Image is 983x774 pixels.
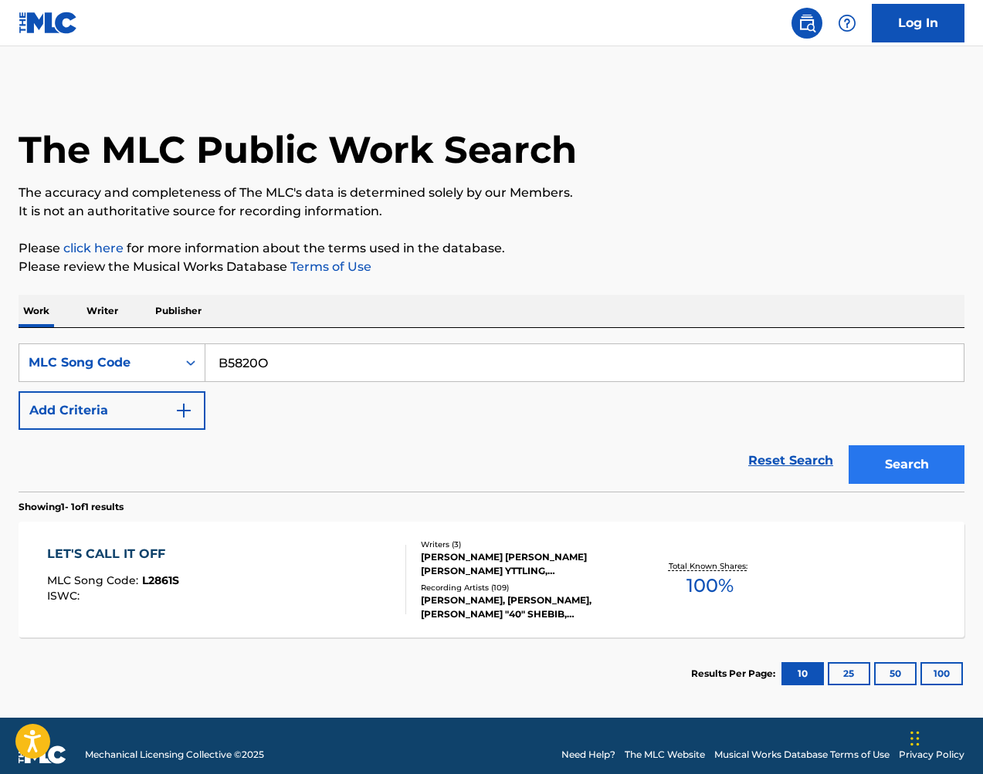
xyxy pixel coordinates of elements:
p: The accuracy and completeness of The MLC's data is determined solely by our Members. [19,184,964,202]
span: MLC Song Code : [47,573,142,587]
div: Writers ( 3 ) [421,539,631,550]
img: help [838,14,856,32]
img: MLC Logo [19,12,78,34]
a: Musical Works Database Terms of Use [714,748,890,762]
a: Need Help? [561,748,615,762]
a: LET'S CALL IT OFFMLC Song Code:L2861SISWC:Writers (3)[PERSON_NAME] [PERSON_NAME] [PERSON_NAME] YT... [19,522,964,637]
div: [PERSON_NAME] [PERSON_NAME] [PERSON_NAME] YTTLING, [PERSON_NAME] [PERSON_NAME] [421,550,631,578]
button: 100 [920,662,963,685]
h1: The MLC Public Work Search [19,127,577,173]
button: 25 [828,662,870,685]
button: Search [849,445,964,484]
img: 9d2ae6d4665cec9f34b9.svg [175,401,193,420]
div: Drag [910,715,920,762]
div: MLC Song Code [29,353,168,372]
a: Log In [872,4,964,42]
p: Total Known Shares: [669,560,751,572]
div: [PERSON_NAME], [PERSON_NAME], [PERSON_NAME] "40" SHEBIB, [PERSON_NAME] AND [PERSON_NAME], [PERSON... [421,593,631,621]
a: The MLC Website [625,748,705,762]
p: Writer [82,295,123,327]
p: Work [19,295,54,327]
iframe: Chat Widget [906,700,983,774]
div: Help [832,8,863,39]
button: 50 [874,662,917,685]
p: Please review the Musical Works Database [19,258,964,276]
a: Reset Search [741,444,841,478]
a: click here [63,241,124,255]
button: Add Criteria [19,391,205,430]
div: Recording Artists ( 109 ) [421,582,631,593]
div: LET'S CALL IT OFF [47,545,179,563]
a: Terms of Use [287,259,371,274]
span: 100 % [686,572,734,600]
span: L2861S [142,573,179,587]
p: Results Per Page: [691,667,779,681]
p: Publisher [151,295,206,327]
span: Mechanical Licensing Collective © 2025 [85,748,264,762]
p: Please for more information about the terms used in the database. [19,239,964,258]
a: Privacy Policy [899,748,964,762]
p: Showing 1 - 1 of 1 results [19,500,124,514]
form: Search Form [19,343,964,492]
p: It is not an authoritative source for recording information. [19,202,964,221]
img: search [798,14,816,32]
img: logo [19,745,66,764]
span: ISWC : [47,589,83,603]
a: Public Search [791,8,822,39]
button: 10 [781,662,824,685]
